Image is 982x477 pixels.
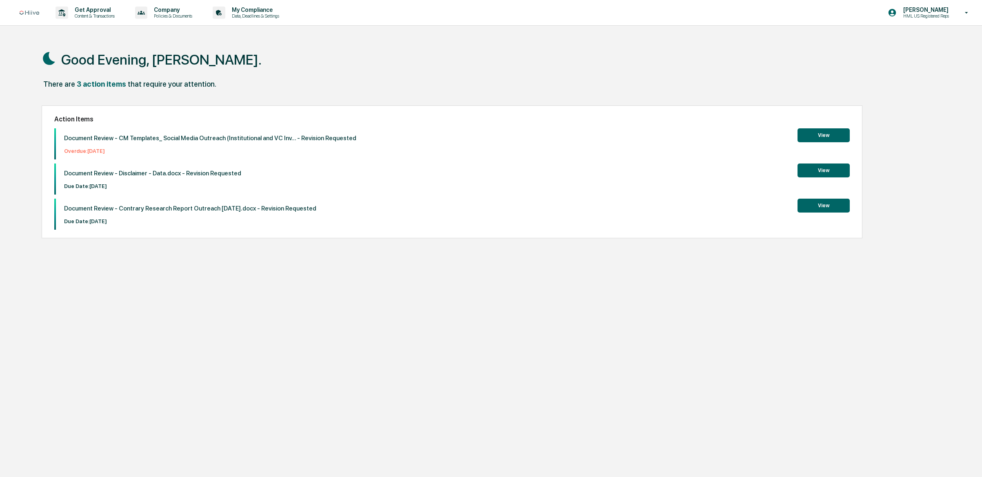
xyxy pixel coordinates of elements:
[798,201,850,209] a: View
[64,148,356,154] p: Overdue: [DATE]
[68,13,119,19] p: Content & Transactions
[54,115,850,123] h2: Action Items
[128,80,216,88] div: that require your attention.
[798,166,850,174] a: View
[64,183,241,189] p: Due Date: [DATE]
[798,199,850,213] button: View
[64,205,316,212] p: Document Review - Contrary Research Report Outreach [DATE].docx - Revision Requested
[798,131,850,139] a: View
[225,7,283,13] p: My Compliance
[77,80,126,88] div: 3 action items
[64,170,241,177] p: Document Review - Disclaimer - Data.docx - Revision Requested
[64,134,356,142] p: Document Review - CM Templates_ Social Media Outreach (Institutional and VC Inv... - Revision Req...
[897,13,953,19] p: HML US Registered Reps
[147,7,196,13] p: Company
[798,163,850,177] button: View
[225,13,283,19] p: Data, Deadlines & Settings
[147,13,196,19] p: Policies & Documents
[61,52,262,68] h1: Good Evening, [PERSON_NAME].
[798,128,850,142] button: View
[68,7,119,13] p: Get Approval
[20,11,39,15] img: logo
[43,80,75,88] div: There are
[64,218,316,224] p: Due Date: [DATE]
[897,7,953,13] p: [PERSON_NAME]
